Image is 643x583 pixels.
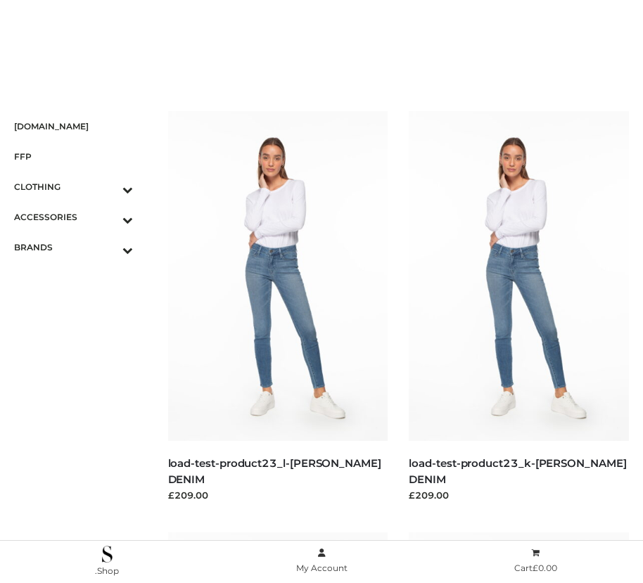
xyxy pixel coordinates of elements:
[533,563,538,573] span: £
[14,111,133,141] a: [DOMAIN_NAME]
[168,488,388,502] div: £209.00
[14,118,133,134] span: [DOMAIN_NAME]
[14,209,133,225] span: ACCESSORIES
[14,232,133,262] a: BRANDSToggle Submenu
[95,565,119,576] span: .Shop
[84,172,133,202] button: Toggle Submenu
[14,202,133,232] a: ACCESSORIESToggle Submenu
[14,179,133,195] span: CLOTHING
[215,545,429,577] a: My Account
[168,456,381,486] a: load-test-product23_l-[PERSON_NAME] DENIM
[409,456,626,486] a: load-test-product23_k-[PERSON_NAME] DENIM
[14,239,133,255] span: BRANDS
[14,141,133,172] a: FFP
[84,202,133,232] button: Toggle Submenu
[84,232,133,262] button: Toggle Submenu
[296,563,348,573] span: My Account
[428,545,643,577] a: Cart£0.00
[102,546,113,563] img: .Shop
[14,148,133,165] span: FFP
[14,172,133,202] a: CLOTHINGToggle Submenu
[514,563,557,573] span: Cart
[409,488,629,502] div: £209.00
[533,563,557,573] bdi: 0.00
